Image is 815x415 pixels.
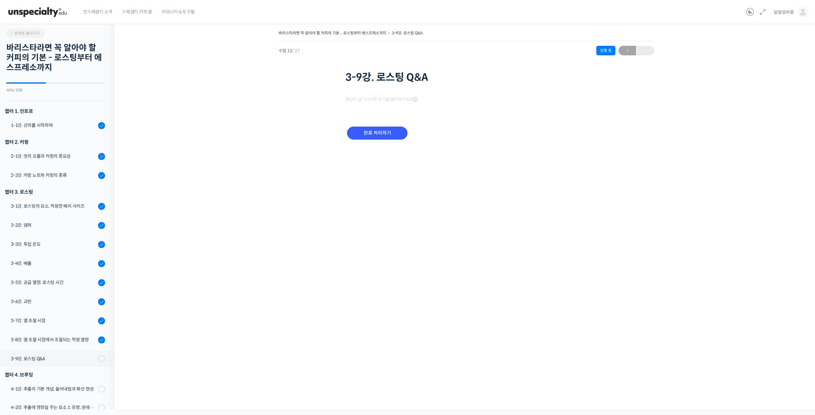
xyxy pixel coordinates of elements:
div: 40% 진행 [6,88,105,92]
input: 완료 처리하기 [347,127,407,140]
a: ←이전 [619,46,636,55]
div: 챕터 2. 커핑 [5,138,105,146]
span: 수업 12 [279,49,300,53]
div: 3-3강. 투입 온도 [11,241,96,248]
div: 2-1강. 맛의 흐름과 커핑의 중요성 [11,153,96,160]
div: 3-5강. 공급 열량, 로스팅 시간 [11,279,96,286]
span: ← [619,46,636,55]
div: 3-9강. 로스팅 Q&A [11,355,96,362]
div: 3-7강. 열 조절 시점 [11,317,96,324]
h2: 바리스타라면 꼭 알아야 할 커피의 기본 - 로스팅부터 에스프레소까지 [6,43,105,73]
div: 3-4강. 배출 [11,260,96,267]
a: 3-9강. 로스팅 Q&A [392,31,422,35]
div: 3-8강. 열 조절 시점에서 조절되는 적정 열량 [11,336,96,343]
div: 챕터 4. 브루잉 [5,370,105,379]
div: 2-2강. 커핑 노트와 커핑의 종류 [11,172,96,179]
h3: 챕터 1. 인트로 [5,107,105,115]
div: 1-1강. 강의를 시작하며 [11,122,96,129]
div: 3-2강. 댐퍼 [11,222,96,229]
div: 4-1강. 추출의 기본 개념, 쓸어내림과 확산 현상 [11,385,96,392]
span: / 27 [292,48,300,53]
span: 영상이 끊기신다면 여기를 클릭해주세요 [345,97,417,102]
div: 진행 중 [596,46,615,55]
div: 3-6강. 교반 [11,298,96,305]
div: 챕터 3. 로스팅 [5,188,105,196]
a: 강의로 돌아가기 [6,29,45,38]
span: 달달쌉싸름 [774,9,794,15]
a: 바리스타라면 꼭 알아야 할 커피의 기본 – 로스팅부터 에스프레소까지 [279,31,386,35]
h1: 3-9강. 로스팅 Q&A [345,71,587,83]
div: 3-1강. 로스팅의 요소, 적정한 배치 사이즈 [11,203,96,210]
div: 4-2강. 추출에 영향을 주는 요소 1: 유량, 분쇄도, 교반 [11,404,96,411]
span: 강의로 돌아가기 [10,31,40,36]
